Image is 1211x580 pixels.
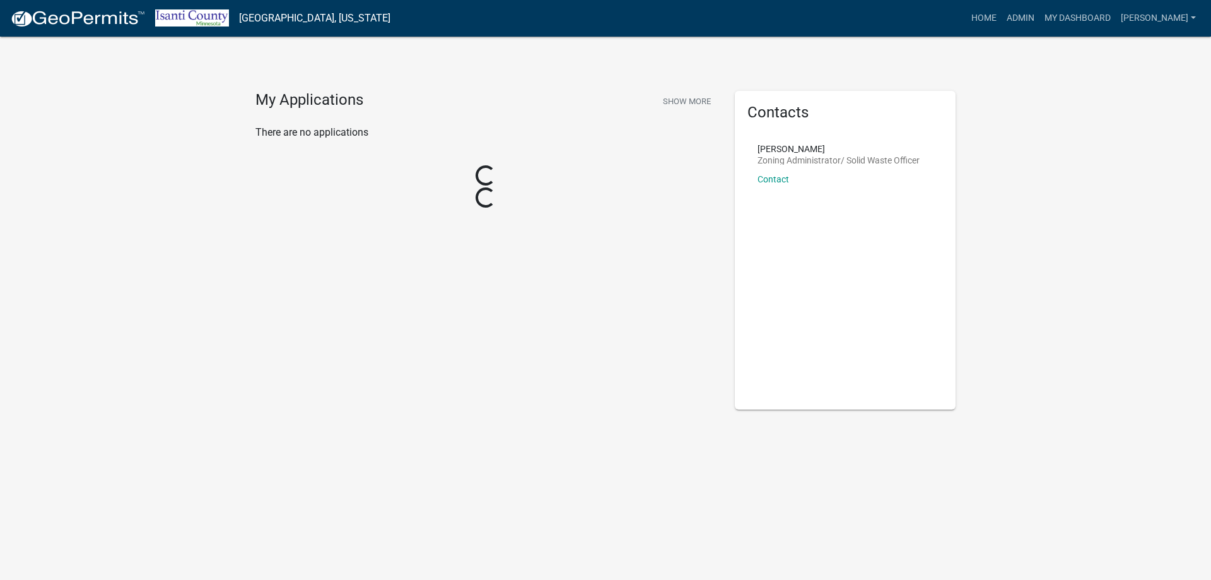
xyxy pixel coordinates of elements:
p: There are no applications [255,125,716,140]
a: Admin [1002,6,1039,30]
a: [PERSON_NAME] [1116,6,1201,30]
a: Contact [758,174,789,184]
p: [PERSON_NAME] [758,145,920,153]
a: My Dashboard [1039,6,1116,30]
h4: My Applications [255,91,363,110]
img: Isanti County, Minnesota [155,9,229,27]
p: Zoning Administrator/ Solid Waste Officer [758,156,920,165]
a: [GEOGRAPHIC_DATA], [US_STATE] [239,8,390,29]
h5: Contacts [747,104,943,122]
button: Show More [658,91,716,112]
a: Home [966,6,1002,30]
